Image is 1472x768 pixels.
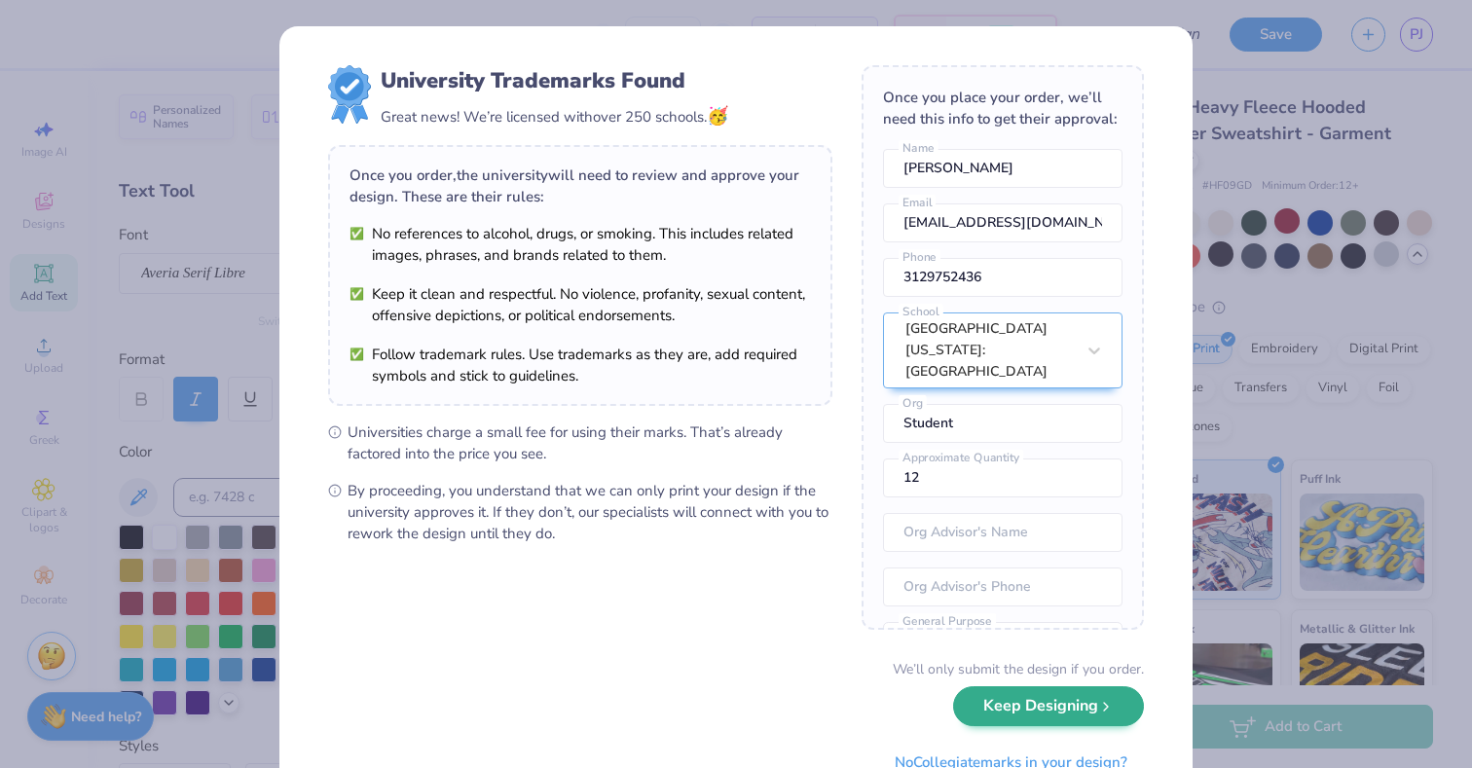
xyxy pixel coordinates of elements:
input: Name [883,149,1122,188]
img: license-marks-badge.png [328,65,371,124]
input: Email [883,203,1122,242]
div: Great news! We’re licensed with over 250 schools. [381,103,728,129]
input: Org [883,404,1122,443]
input: Org Advisor's Phone [883,567,1122,606]
div: [GEOGRAPHIC_DATA][US_STATE]: [GEOGRAPHIC_DATA] [905,318,1075,383]
span: 🥳 [707,104,728,128]
div: We’ll only submit the design if you order. [893,659,1144,679]
div: Once you order, the university will need to review and approve your design. These are their rules: [350,165,811,207]
input: Approximate Quantity [883,458,1122,497]
input: Phone [883,258,1122,297]
input: Org Advisor's Name [883,513,1122,552]
button: Keep Designing [953,686,1144,726]
li: Follow trademark rules. Use trademarks as they are, add required symbols and stick to guidelines. [350,344,811,386]
span: Universities charge a small fee for using their marks. That’s already factored into the price you... [348,421,832,464]
span: By proceeding, you understand that we can only print your design if the university approves it. I... [348,480,832,544]
li: No references to alcohol, drugs, or smoking. This includes related images, phrases, and brands re... [350,223,811,266]
div: University Trademarks Found [381,65,728,96]
div: Once you place your order, we’ll need this info to get their approval: [883,87,1122,129]
li: Keep it clean and respectful. No violence, profanity, sexual content, offensive depictions, or po... [350,283,811,326]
